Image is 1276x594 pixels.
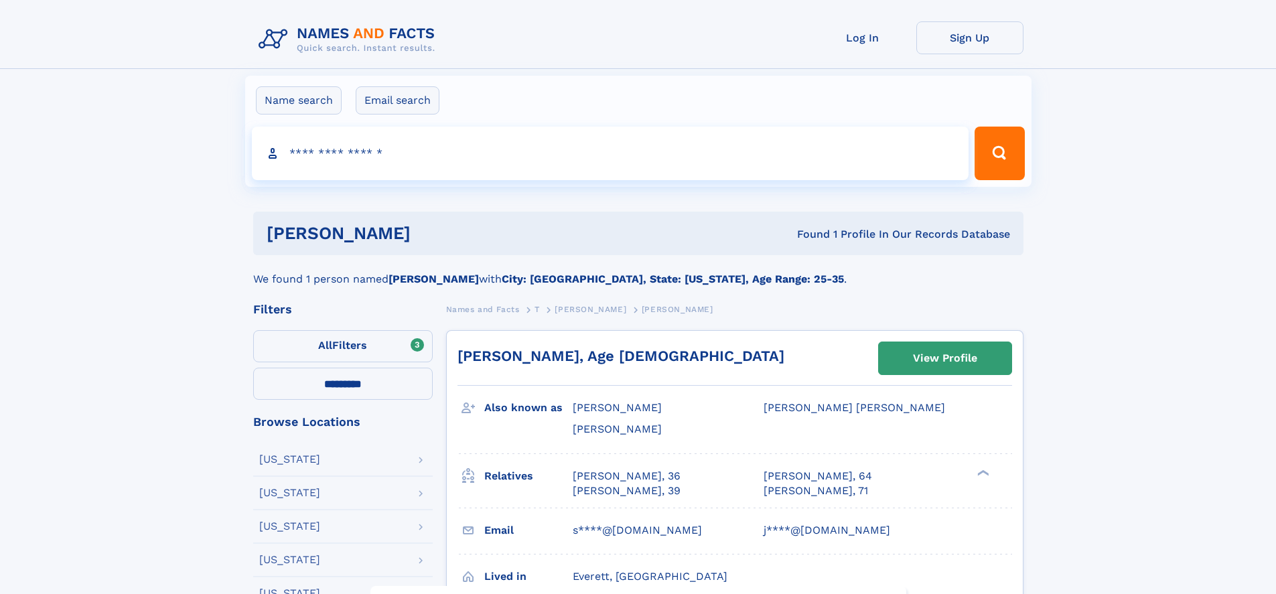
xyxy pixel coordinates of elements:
span: [PERSON_NAME] [555,305,626,314]
a: Log In [809,21,916,54]
h3: Lived in [484,565,573,588]
label: Name search [256,86,342,115]
a: Names and Facts [446,301,520,317]
a: [PERSON_NAME], 64 [764,469,872,484]
a: [PERSON_NAME], Age [DEMOGRAPHIC_DATA] [457,348,784,364]
h1: [PERSON_NAME] [267,225,604,242]
a: [PERSON_NAME], 39 [573,484,681,498]
span: [PERSON_NAME] [642,305,713,314]
input: search input [252,127,969,180]
span: [PERSON_NAME] [573,423,662,435]
div: [US_STATE] [259,554,320,565]
div: View Profile [913,343,977,374]
div: Filters [253,303,433,315]
a: [PERSON_NAME], 36 [573,469,681,484]
h3: Relatives [484,465,573,488]
span: T [535,305,540,314]
span: [PERSON_NAME] [573,401,662,414]
div: ❯ [974,468,990,477]
h3: Email [484,519,573,542]
label: Filters [253,330,433,362]
div: [US_STATE] [259,454,320,465]
a: Sign Up [916,21,1023,54]
span: [PERSON_NAME] [PERSON_NAME] [764,401,945,414]
h3: Also known as [484,396,573,419]
div: Browse Locations [253,416,433,428]
img: Logo Names and Facts [253,21,446,58]
b: City: [GEOGRAPHIC_DATA], State: [US_STATE], Age Range: 25-35 [502,273,844,285]
a: [PERSON_NAME] [555,301,626,317]
div: Found 1 Profile In Our Records Database [604,227,1010,242]
a: [PERSON_NAME], 71 [764,484,868,498]
b: [PERSON_NAME] [388,273,479,285]
a: View Profile [879,342,1011,374]
label: Email search [356,86,439,115]
span: All [318,339,332,352]
div: We found 1 person named with . [253,255,1023,287]
span: Everett, [GEOGRAPHIC_DATA] [573,570,727,583]
div: [US_STATE] [259,521,320,532]
button: Search Button [975,127,1024,180]
div: [US_STATE] [259,488,320,498]
a: T [535,301,540,317]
